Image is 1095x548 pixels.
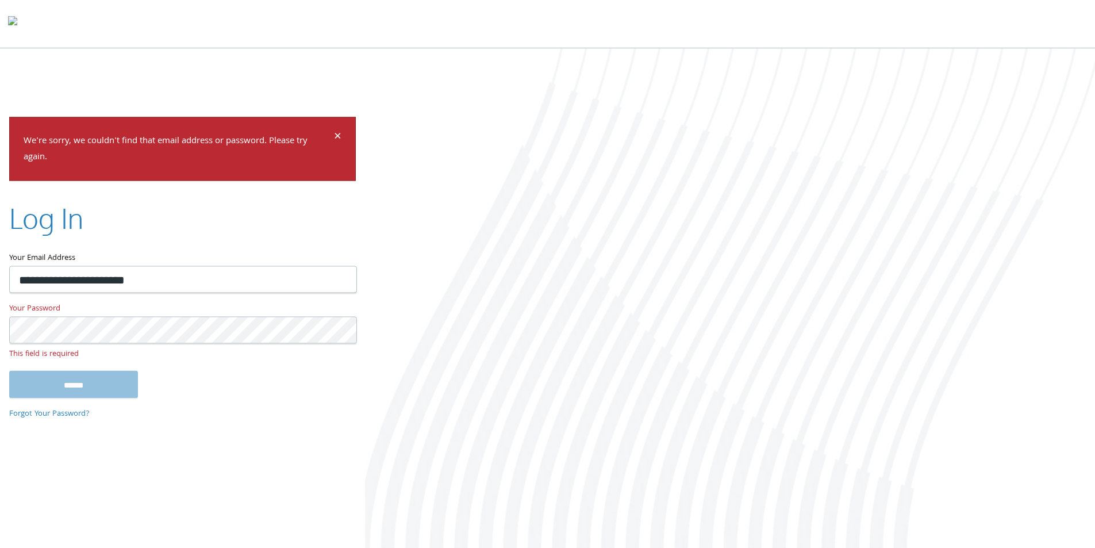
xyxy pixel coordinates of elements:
button: Dismiss alert [334,131,341,145]
span: × [334,127,341,149]
a: Forgot Your Password? [9,408,90,420]
small: This field is required [9,348,356,361]
p: We're sorry, we couldn't find that email address or password. Please try again. [24,133,332,167]
img: todyl-logo-dark.svg [8,12,17,35]
h2: Log In [9,200,83,238]
label: Your Password [9,302,356,317]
